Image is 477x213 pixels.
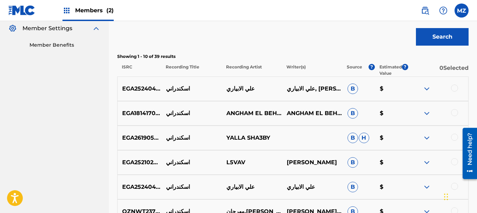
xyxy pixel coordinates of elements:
p: اسكندراني [161,183,222,191]
span: Member Settings [22,24,72,33]
p: ANGHAM EL BEHERY [222,109,282,118]
span: B [347,84,358,94]
img: expand [423,158,431,167]
p: EGA181417046 [118,109,161,118]
p: ISRC [117,64,161,76]
span: B [347,182,358,192]
img: expand [423,134,431,142]
div: User Menu [455,4,469,18]
img: expand [423,109,431,118]
span: B [347,133,358,143]
p: $ [375,109,408,118]
p: علي الابياري, [PERSON_NAME] [282,85,343,93]
iframe: Chat Widget [442,179,477,213]
span: ? [369,64,375,70]
p: علي الابياري [282,183,343,191]
p: EGA261905530 [118,134,161,142]
span: Members [75,6,114,14]
img: Top Rightsholders [62,6,71,15]
span: H [359,133,369,143]
p: EGA252404355 [118,85,161,93]
iframe: Resource Center [457,125,477,181]
p: $ [375,183,408,191]
a: Member Benefits [29,41,100,49]
img: search [421,6,429,15]
span: (2) [106,7,114,14]
p: $ [375,158,408,167]
p: $ [375,85,408,93]
p: L5VAV [222,158,282,167]
p: علي الابياري [222,85,282,93]
p: Recording Title [161,64,221,76]
p: Estimated Value [379,64,402,76]
p: اسكندراني [161,158,222,167]
p: Showing 1 - 10 of 39 results [117,53,469,60]
img: MLC Logo [8,5,35,15]
img: Member Settings [8,24,17,33]
img: expand [92,24,100,33]
p: Writer(s) [282,64,342,76]
div: أداة الدردشة [442,179,477,213]
div: سحب [444,186,448,207]
p: اسكندراني [161,109,222,118]
span: B [347,157,358,168]
p: EGA252102578 [118,158,161,167]
p: YALLA SHA3BY [222,134,282,142]
div: Help [436,4,450,18]
span: B [347,108,358,119]
a: Public Search [418,4,432,18]
span: ? [402,64,408,70]
img: help [439,6,448,15]
p: $ [375,134,408,142]
p: [PERSON_NAME] [282,158,343,167]
img: expand [423,85,431,93]
p: Source [347,64,362,76]
p: علي الابياري [222,183,282,191]
img: expand [423,183,431,191]
button: Search [416,28,469,46]
p: اسكندراني [161,134,222,142]
p: Recording Artist [221,64,282,76]
p: ANGHAM EL BEHERY [282,109,343,118]
p: اسكندراني [161,85,222,93]
p: 0 Selected [408,64,469,76]
p: EGA252404355 [118,183,161,191]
